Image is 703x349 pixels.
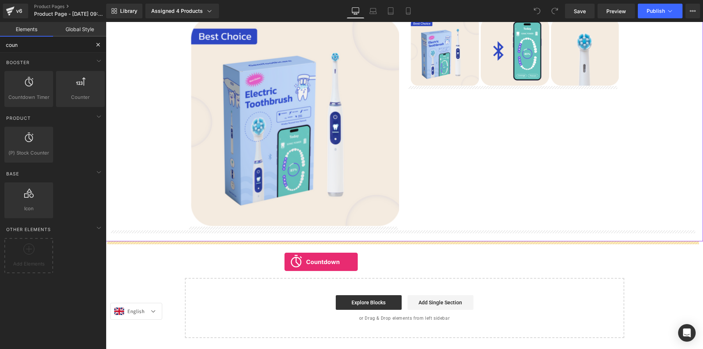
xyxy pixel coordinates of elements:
[5,59,30,66] span: Booster
[364,4,382,18] a: Laptop
[5,170,20,177] span: Base
[547,4,562,18] button: Redo
[6,260,51,268] span: Add Elements
[530,4,544,18] button: Undo
[647,8,665,14] span: Publish
[399,4,417,18] a: Mobile
[230,273,296,288] a: Explore Blocks
[302,273,368,288] a: Add Single Section
[7,149,51,157] span: (P) Stock Counter
[382,4,399,18] a: Tablet
[347,4,364,18] a: Desktop
[151,7,213,15] div: Assigned 4 Products
[91,294,507,299] p: or Drag & Drop elements from left sidebar
[5,115,31,122] span: Product
[7,205,51,212] span: Icon
[34,4,118,10] a: Product Pages
[58,93,103,101] span: Counter
[120,8,137,14] span: Library
[574,7,586,15] span: Save
[3,4,28,18] a: v6
[678,324,696,342] div: Open Intercom Messenger
[606,7,626,15] span: Preview
[638,4,682,18] button: Publish
[598,4,635,18] a: Preview
[15,6,24,16] div: v6
[106,4,142,18] a: New Library
[34,11,104,17] span: Product Page - [DATE] 09:00:37
[53,22,106,37] a: Global Style
[685,4,700,18] button: More
[5,226,52,233] span: Other Elements
[106,22,703,349] iframe: To enrich screen reader interactions, please activate Accessibility in Grammarly extension settings
[7,93,51,101] span: Countdown Timer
